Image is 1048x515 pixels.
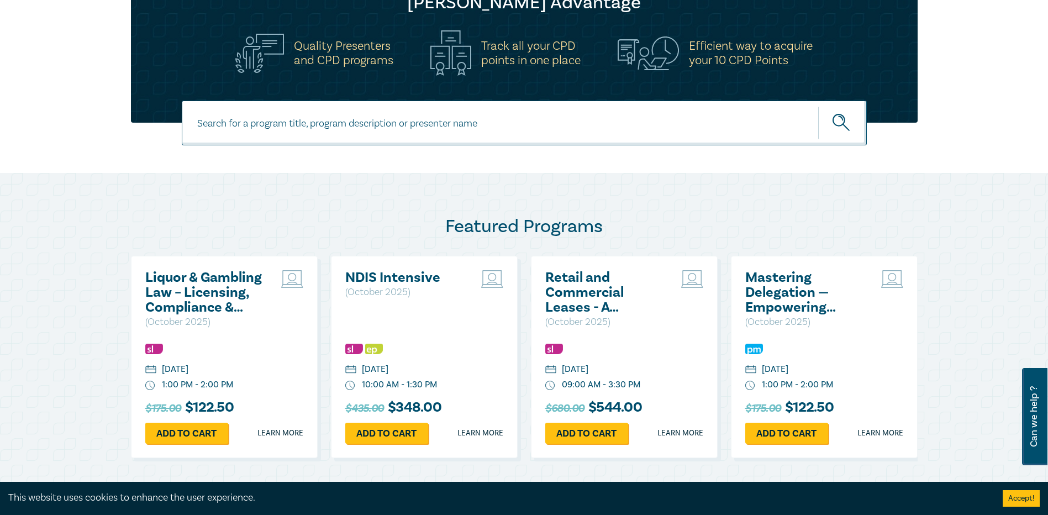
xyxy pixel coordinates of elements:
a: NDIS Intensive [345,270,464,285]
p: ( October 2025 ) [545,315,664,329]
img: watch [145,381,155,391]
a: Add to cart [145,423,228,444]
img: Track all your CPD<br>points in one place [430,30,471,76]
a: Learn more [457,428,503,439]
img: watch [545,381,555,391]
img: calendar [145,365,156,375]
p: ( October 2025 ) [745,315,864,329]
span: $435.00 [345,400,384,417]
a: Liquor & Gambling Law – Licensing, Compliance & Regulations [145,270,264,315]
img: Live Stream [481,270,503,288]
img: watch [345,381,355,391]
h3: $ 348.00 [345,400,441,417]
div: 09:00 AM - 3:30 PM [562,379,640,391]
img: Efficient way to acquire<br>your 10 CPD Points [618,36,679,70]
img: Substantive Law [545,344,563,354]
img: watch [745,381,755,391]
a: Add to cart [545,423,628,444]
h5: Quality Presenters and CPD programs [294,39,393,67]
img: Substantive Law [345,344,363,354]
div: 1:00 PM - 2:00 PM [762,379,833,391]
a: Learn more [857,428,903,439]
span: $175.00 [145,400,181,417]
img: Quality Presenters<br>and CPD programs [235,34,284,73]
img: Ethics & Professional Responsibility [365,344,383,354]
span: $680.00 [545,400,584,417]
a: Learn more [657,428,703,439]
img: Live Stream [681,270,703,288]
div: 10:00 AM - 1:30 PM [362,379,437,391]
div: [DATE] [562,363,588,376]
img: calendar [745,365,756,375]
div: [DATE] [362,363,388,376]
div: 1:00 PM - 2:00 PM [162,379,233,391]
p: ( October 2025 ) [145,315,264,329]
a: Add to cart [745,423,828,444]
a: Retail and Commercial Leases - A Practical Guide ([DATE]) [545,270,664,315]
img: Live Stream [281,270,303,288]
span: Can we help ? [1029,375,1039,459]
input: Search for a program title, program description or presenter name [182,101,867,145]
a: Add to cart [345,423,428,444]
a: Mastering Delegation — Empowering Junior Lawyers for Success [745,270,864,315]
span: $175.00 [745,400,781,417]
a: Learn more [257,428,303,439]
h5: Efficient way to acquire your 10 CPD Points [689,39,813,67]
button: Accept cookies [1003,490,1040,507]
h2: Featured Programs [131,216,918,238]
p: ( October 2025 ) [345,285,464,299]
h3: $ 122.50 [145,400,234,417]
h3: $ 122.50 [745,400,834,417]
img: Substantive Law [145,344,163,354]
img: calendar [545,365,556,375]
img: calendar [345,365,356,375]
img: Live Stream [881,270,903,288]
img: Practice Management & Business Skills [745,344,763,354]
div: [DATE] [762,363,788,376]
h3: $ 544.00 [545,400,642,417]
div: [DATE] [162,363,188,376]
div: This website uses cookies to enhance the user experience. [8,491,986,505]
h5: Track all your CPD points in one place [481,39,581,67]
